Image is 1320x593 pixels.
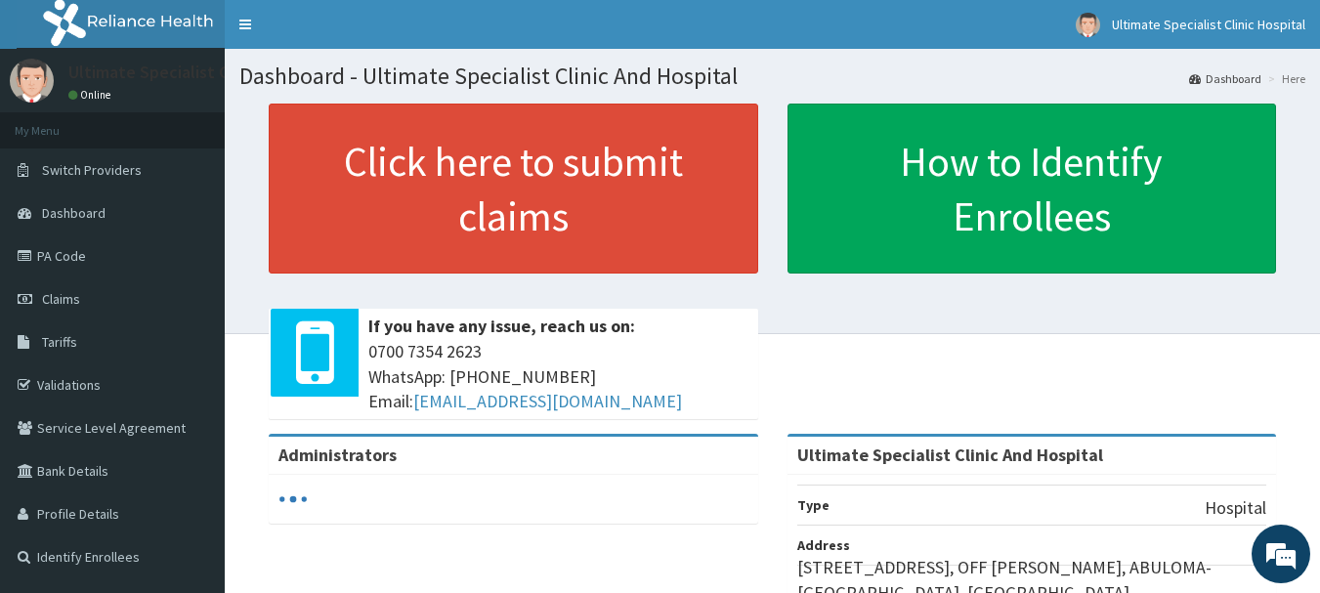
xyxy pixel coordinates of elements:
[42,333,77,351] span: Tariffs
[788,104,1277,274] a: How to Identify Enrollees
[239,64,1305,89] h1: Dashboard - Ultimate Specialist Clinic And Hospital
[368,315,635,337] b: If you have any issue, reach us on:
[1076,13,1100,37] img: User Image
[278,485,308,514] svg: audio-loading
[278,444,397,466] b: Administrators
[269,104,758,274] a: Click here to submit claims
[68,88,115,102] a: Online
[797,536,850,554] b: Address
[1205,495,1266,521] p: Hospital
[1263,70,1305,87] li: Here
[368,339,748,414] span: 0700 7354 2623 WhatsApp: [PHONE_NUMBER] Email:
[42,204,106,222] span: Dashboard
[1112,16,1305,33] span: Ultimate Specialist Clinic Hospital
[797,444,1103,466] strong: Ultimate Specialist Clinic And Hospital
[797,496,830,514] b: Type
[42,161,142,179] span: Switch Providers
[42,290,80,308] span: Claims
[68,64,328,81] p: Ultimate Specialist Clinic Hospital
[10,59,54,103] img: User Image
[413,390,682,412] a: [EMAIL_ADDRESS][DOMAIN_NAME]
[1189,70,1261,87] a: Dashboard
